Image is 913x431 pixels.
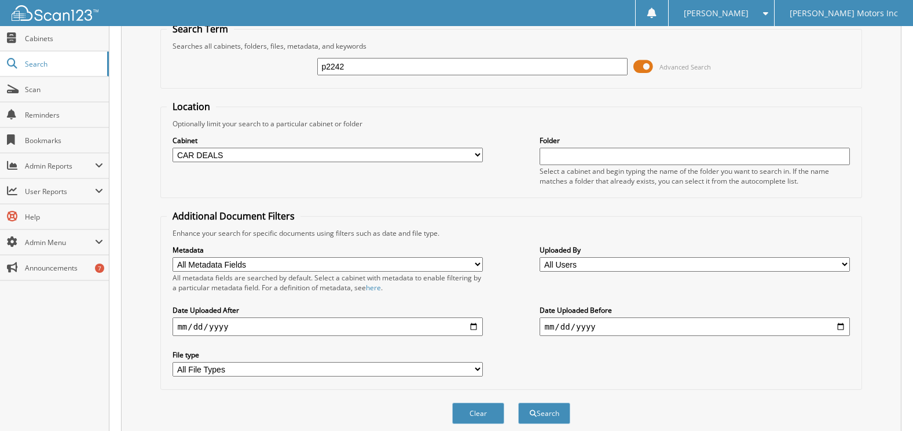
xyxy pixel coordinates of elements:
[95,264,104,273] div: 7
[25,238,95,247] span: Admin Menu
[173,350,482,360] label: File type
[518,403,570,424] button: Search
[167,228,855,238] div: Enhance your search for specific documents using filters such as date and file type.
[684,10,749,17] span: [PERSON_NAME]
[25,59,101,69] span: Search
[167,119,855,129] div: Optionally limit your search to a particular cabinet or folder
[659,63,711,71] span: Advanced Search
[173,305,482,315] label: Date Uploaded After
[167,23,234,35] legend: Search Term
[25,263,103,273] span: Announcements
[167,41,855,51] div: Searches all cabinets, folders, files, metadata, and keywords
[25,136,103,145] span: Bookmarks
[855,375,913,431] iframe: Chat Widget
[25,187,95,196] span: User Reports
[25,110,103,120] span: Reminders
[25,85,103,94] span: Scan
[25,212,103,222] span: Help
[540,136,849,145] label: Folder
[790,10,898,17] span: [PERSON_NAME] Motors Inc
[25,161,95,171] span: Admin Reports
[173,317,482,336] input: start
[540,305,849,315] label: Date Uploaded Before
[452,403,504,424] button: Clear
[540,166,849,186] div: Select a cabinet and begin typing the name of the folder you want to search in. If the name match...
[366,283,381,293] a: here
[173,273,482,293] div: All metadata fields are searched by default. Select a cabinet with metadata to enable filtering b...
[540,245,849,255] label: Uploaded By
[12,5,98,21] img: scan123-logo-white.svg
[167,210,300,222] legend: Additional Document Filters
[173,245,482,255] label: Metadata
[173,136,482,145] label: Cabinet
[167,100,216,113] legend: Location
[25,34,103,43] span: Cabinets
[540,317,849,336] input: end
